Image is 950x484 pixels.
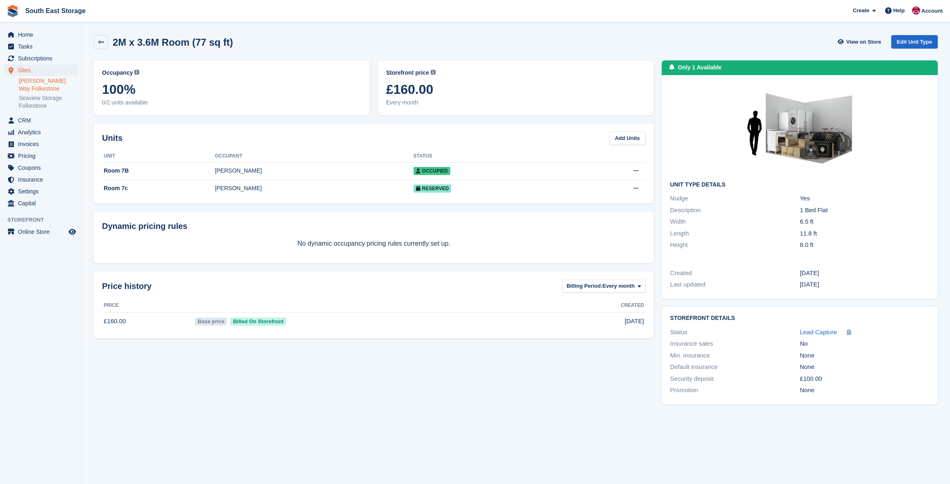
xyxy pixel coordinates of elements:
a: menu [4,64,77,76]
a: menu [4,174,77,185]
div: Insurance sales [670,339,800,349]
span: Storefront [7,216,81,224]
img: icon-info-grey-7440780725fd019a000dd9b08b2336e03edf1995a4989e88bcd33f0948082b44.svg [431,70,436,75]
span: Reserved [414,184,452,193]
h2: Storefront Details [670,315,930,322]
span: Help [893,7,905,15]
div: Width [670,217,800,226]
span: Create [853,7,869,15]
span: Home [18,29,67,40]
a: menu [4,198,77,209]
div: Length [670,229,800,238]
span: Lead Capture [800,329,837,335]
span: 100% [102,82,362,97]
h2: Units [102,132,122,144]
div: Description [670,206,800,215]
span: Subscriptions [18,53,67,64]
th: Status [414,150,574,163]
div: Room 7c [102,184,215,193]
span: £160.00 [386,82,646,97]
span: Analytics [18,127,67,138]
img: 75-sqft-unit.jpg [739,83,861,175]
div: Room 7B [102,167,215,175]
p: No dynamic occupancy pricing rules currently set up. [102,239,645,249]
div: None [800,351,930,360]
span: Base price [195,317,227,326]
a: menu [4,41,77,52]
span: Online Store [18,226,67,238]
span: Tasks [18,41,67,52]
span: Coupons [18,162,67,173]
span: Occupied [414,167,450,175]
a: menu [4,226,77,238]
span: [DATE] [625,317,644,326]
a: View on Store [837,35,885,49]
th: Price [102,299,194,312]
div: [PERSON_NAME] [215,184,413,193]
a: Preview store [67,227,77,237]
div: Yes [800,194,930,203]
h2: Unit Type details [670,182,930,188]
div: Dynamic pricing rules [102,220,645,232]
th: Unit [102,150,215,163]
span: Occupancy [102,69,133,77]
div: 1 Bed Flat [800,206,930,215]
a: menu [4,53,77,64]
div: £100.00 [800,374,930,384]
div: [DATE] [800,280,930,289]
span: Price history [102,280,151,292]
button: Billing Period: Every month [562,280,646,293]
h2: 2M x 3.6M Room (77 sq ft) [113,37,233,48]
img: stora-icon-8386f47178a22dfd0bd8f6a31ec36ba5ce8667c1dd55bd0f319d3a0aa187defe.svg [7,5,19,17]
span: 0/2 units available [102,98,362,107]
a: Lead Capture [800,328,837,337]
span: Account [921,7,943,15]
a: menu [4,150,77,162]
a: Add Units [609,131,645,145]
span: Sites [18,64,67,76]
div: Only 1 Available [678,63,721,72]
img: icon-info-grey-7440780725fd019a000dd9b08b2336e03edf1995a4989e88bcd33f0948082b44.svg [134,70,139,75]
span: Billing Period: [567,282,603,290]
span: Every month [603,282,635,290]
div: 6.5 ft [800,217,930,226]
img: Roger Norris [912,7,920,15]
div: Default insurance [670,362,800,372]
a: South East Storage [22,4,89,18]
a: menu [4,162,77,173]
div: None [800,386,930,395]
a: menu [4,127,77,138]
a: menu [4,138,77,150]
span: Every month [386,98,646,107]
div: 8.0 ft [800,240,930,250]
span: Invoices [18,138,67,150]
a: Seaview Storage Folkestone [19,94,77,110]
span: Storefront price [386,69,429,77]
span: CRM [18,115,67,126]
a: menu [4,29,77,40]
div: Promotion [670,386,800,395]
div: Security deposit [670,374,800,384]
div: Last updated [670,280,800,289]
span: Pricing [18,150,67,162]
div: [PERSON_NAME] [215,167,413,175]
div: Min. insurance [670,351,800,360]
div: Nudge [670,194,800,203]
span: Capital [18,198,67,209]
a: menu [4,186,77,197]
div: Height [670,240,800,250]
th: Occupant [215,150,413,163]
td: £160.00 [102,312,194,330]
span: Settings [18,186,67,197]
div: Status [670,328,800,337]
div: 11.8 ft [800,229,930,238]
div: No [800,339,930,349]
a: Edit Unit Type [891,35,938,49]
span: Billed On Storefront [230,317,286,326]
span: View on Store [846,38,881,46]
span: Created [621,302,644,309]
div: [DATE] [800,269,930,278]
a: menu [4,115,77,126]
a: [PERSON_NAME] Way Folkestone [19,77,77,93]
span: Insurance [18,174,67,185]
